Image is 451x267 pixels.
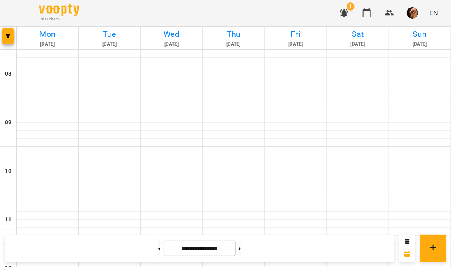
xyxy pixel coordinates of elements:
span: For Business [39,17,79,22]
h6: 11 [5,215,11,224]
img: Voopty Logo [39,4,79,16]
h6: Wed [142,28,201,40]
h6: [DATE] [142,40,201,48]
h6: Mon [18,28,77,40]
h6: 08 [5,70,11,78]
button: EN [426,5,441,20]
button: Menu [10,3,29,23]
img: c8e0f8f11f5ebb5948ff4c20ade7ab01.jpg [407,7,418,19]
h6: [DATE] [18,40,77,48]
h6: [DATE] [204,40,263,48]
span: EN [430,8,438,17]
h6: Tue [80,28,139,40]
h6: [DATE] [266,40,325,48]
h6: [DATE] [328,40,387,48]
h6: Thu [204,28,263,40]
h6: [DATE] [390,40,449,48]
span: 1 [347,2,355,11]
h6: 09 [5,118,11,127]
h6: Sat [328,28,387,40]
h6: [DATE] [80,40,139,48]
h6: Fri [266,28,325,40]
h6: 10 [5,167,11,176]
h6: Sun [390,28,449,40]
